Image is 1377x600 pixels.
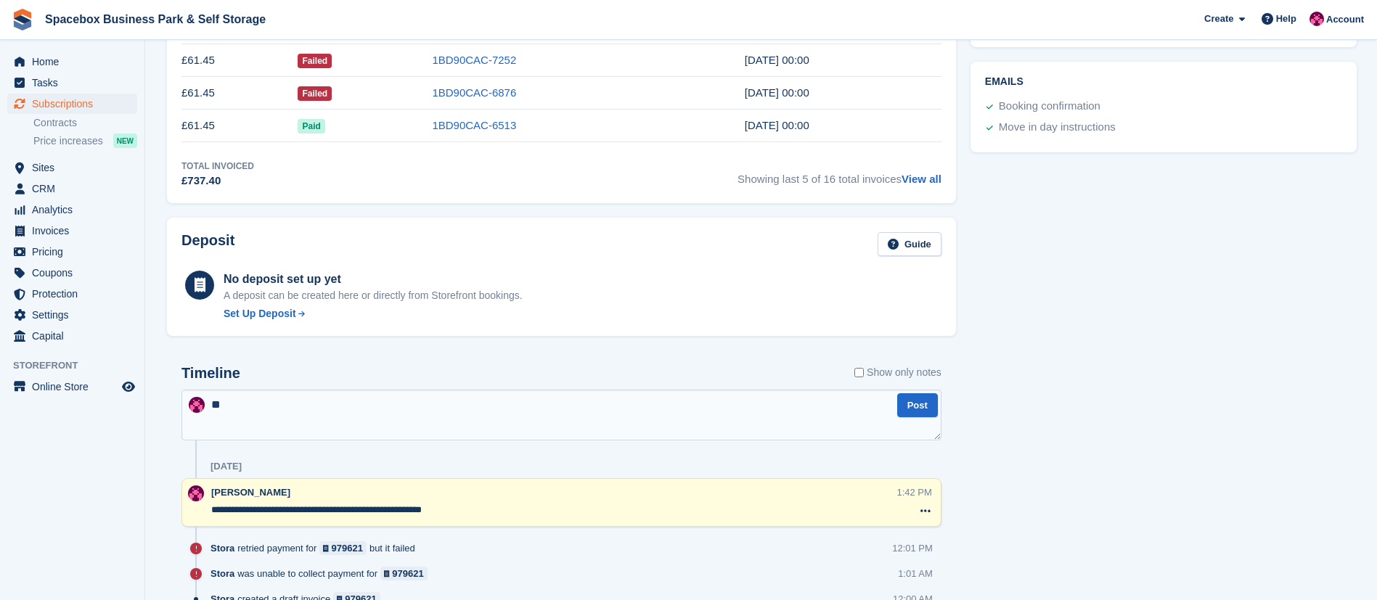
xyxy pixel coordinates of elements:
a: menu [7,305,137,325]
a: menu [7,178,137,199]
span: Online Store [32,377,119,397]
div: retried payment for but it failed [211,541,422,555]
span: Showing last 5 of 16 total invoices [737,160,941,189]
img: Avishka Chauhan [1309,12,1324,26]
a: menu [7,284,137,304]
span: Capital [32,326,119,346]
span: Stora [211,541,234,555]
div: 12:01 PM [892,541,933,555]
a: 1BD90CAC-7252 [432,54,516,66]
a: Guide [878,232,941,256]
span: Failed [298,54,332,68]
a: menu [7,242,137,262]
span: Coupons [32,263,119,283]
time: 2025-07-02 23:00:56 UTC [745,86,809,99]
a: menu [7,73,137,93]
a: menu [7,221,137,241]
span: Protection [32,284,119,304]
a: View all [902,173,941,185]
a: Price increases NEW [33,133,137,149]
a: Set Up Deposit [224,306,523,321]
a: menu [7,52,137,72]
span: Stora [211,567,234,580]
span: Home [32,52,119,72]
span: Create [1204,12,1233,26]
span: Storefront [13,358,144,373]
div: Set Up Deposit [224,306,296,321]
div: 979621 [332,541,363,555]
span: Pricing [32,242,119,262]
a: 979621 [319,541,367,555]
div: 979621 [392,567,423,580]
a: menu [7,263,137,283]
div: 1:42 PM [896,485,931,499]
span: Invoices [32,221,119,241]
button: Post [897,393,938,417]
div: 1:01 AM [898,567,933,580]
td: £61.45 [181,44,298,77]
td: £61.45 [181,110,298,142]
a: menu [7,377,137,397]
span: Help [1276,12,1296,26]
img: Avishka Chauhan [189,397,205,413]
span: Paid [298,119,324,133]
span: Tasks [32,73,119,93]
span: Settings [32,305,119,325]
a: menu [7,94,137,114]
div: Booking confirmation [999,98,1100,115]
h2: Deposit [181,232,234,256]
td: £61.45 [181,77,298,110]
img: stora-icon-8386f47178a22dfd0bd8f6a31ec36ba5ce8667c1dd55bd0f319d3a0aa187defe.svg [12,9,33,30]
a: 1BD90CAC-6513 [432,119,516,131]
a: menu [7,157,137,178]
a: menu [7,326,137,346]
div: [DATE] [211,461,242,472]
p: A deposit can be created here or directly from Storefront bookings. [224,288,523,303]
time: 2025-08-02 23:00:17 UTC [745,54,809,66]
a: Spacebox Business Park & Self Storage [39,7,271,31]
input: Show only notes [854,365,864,380]
div: No deposit set up yet [224,271,523,288]
h2: Emails [985,76,1342,88]
a: 979621 [380,567,428,580]
span: CRM [32,178,119,199]
span: Sites [32,157,119,178]
span: Price increases [33,134,103,148]
label: Show only notes [854,365,941,380]
a: Preview store [120,378,137,395]
div: Move in day instructions [999,119,1116,136]
h2: Timeline [181,365,240,382]
div: £737.40 [181,173,254,189]
img: Avishka Chauhan [188,485,204,501]
a: Contracts [33,116,137,130]
span: Analytics [32,200,119,220]
span: Subscriptions [32,94,119,114]
time: 2025-06-02 23:00:34 UTC [745,119,809,131]
span: Account [1326,12,1364,27]
a: menu [7,200,137,220]
span: [PERSON_NAME] [211,487,290,498]
div: Total Invoiced [181,160,254,173]
div: was unable to collect payment for [211,567,435,580]
a: 1BD90CAC-6876 [432,86,516,99]
span: Failed [298,86,332,101]
div: NEW [113,133,137,148]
